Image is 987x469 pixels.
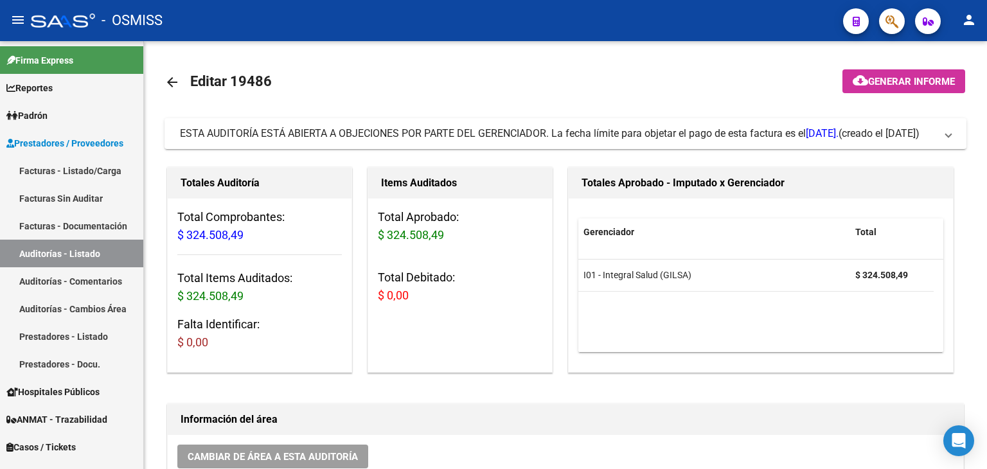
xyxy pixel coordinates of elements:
span: Generar informe [868,76,955,87]
mat-icon: menu [10,12,26,28]
span: Padrón [6,109,48,123]
mat-icon: person [961,12,977,28]
datatable-header-cell: Gerenciador [578,218,850,246]
span: Cambiar de área a esta auditoría [188,451,358,463]
span: Prestadores / Proveedores [6,136,123,150]
h1: Información del área [181,409,950,430]
span: Reportes [6,81,53,95]
button: Cambiar de área a esta auditoría [177,445,368,468]
span: $ 324.508,49 [177,228,244,242]
h3: Total Items Auditados: [177,269,342,305]
h1: Items Auditados [381,173,539,193]
h1: Totales Auditoría [181,173,339,193]
span: (creado el [DATE]) [839,127,920,141]
span: $ 324.508,49 [177,289,244,303]
button: Generar informe [842,69,965,93]
h3: Total Debitado: [378,269,542,305]
span: - OSMISS [102,6,163,35]
span: I01 - Integral Salud (GILSA) [583,270,691,280]
span: Hospitales Públicos [6,385,100,399]
span: $ 0,00 [378,288,409,302]
span: Firma Express [6,53,73,67]
span: ESTA AUDITORÍA ESTÁ ABIERTA A OBJECIONES POR PARTE DEL GERENCIADOR. La fecha límite para objetar ... [180,127,839,139]
span: Gerenciador [583,227,634,237]
strong: $ 324.508,49 [855,270,908,280]
span: ANMAT - Trazabilidad [6,412,107,427]
span: $ 324.508,49 [378,228,444,242]
mat-icon: cloud_download [853,73,868,88]
datatable-header-cell: Total [850,218,934,246]
span: $ 0,00 [177,335,208,349]
h1: Totales Aprobado - Imputado x Gerenciador [582,173,940,193]
h3: Total Comprobantes: [177,208,342,244]
span: Total [855,227,876,237]
h3: Total Aprobado: [378,208,542,244]
div: Open Intercom Messenger [943,425,974,456]
h3: Falta Identificar: [177,315,342,351]
span: Casos / Tickets [6,440,76,454]
span: Editar 19486 [190,73,272,89]
mat-expansion-panel-header: ESTA AUDITORÍA ESTÁ ABIERTA A OBJECIONES POR PARTE DEL GERENCIADOR. La fecha límite para objetar ... [164,118,966,149]
span: [DATE]. [806,127,839,139]
mat-icon: arrow_back [164,75,180,90]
